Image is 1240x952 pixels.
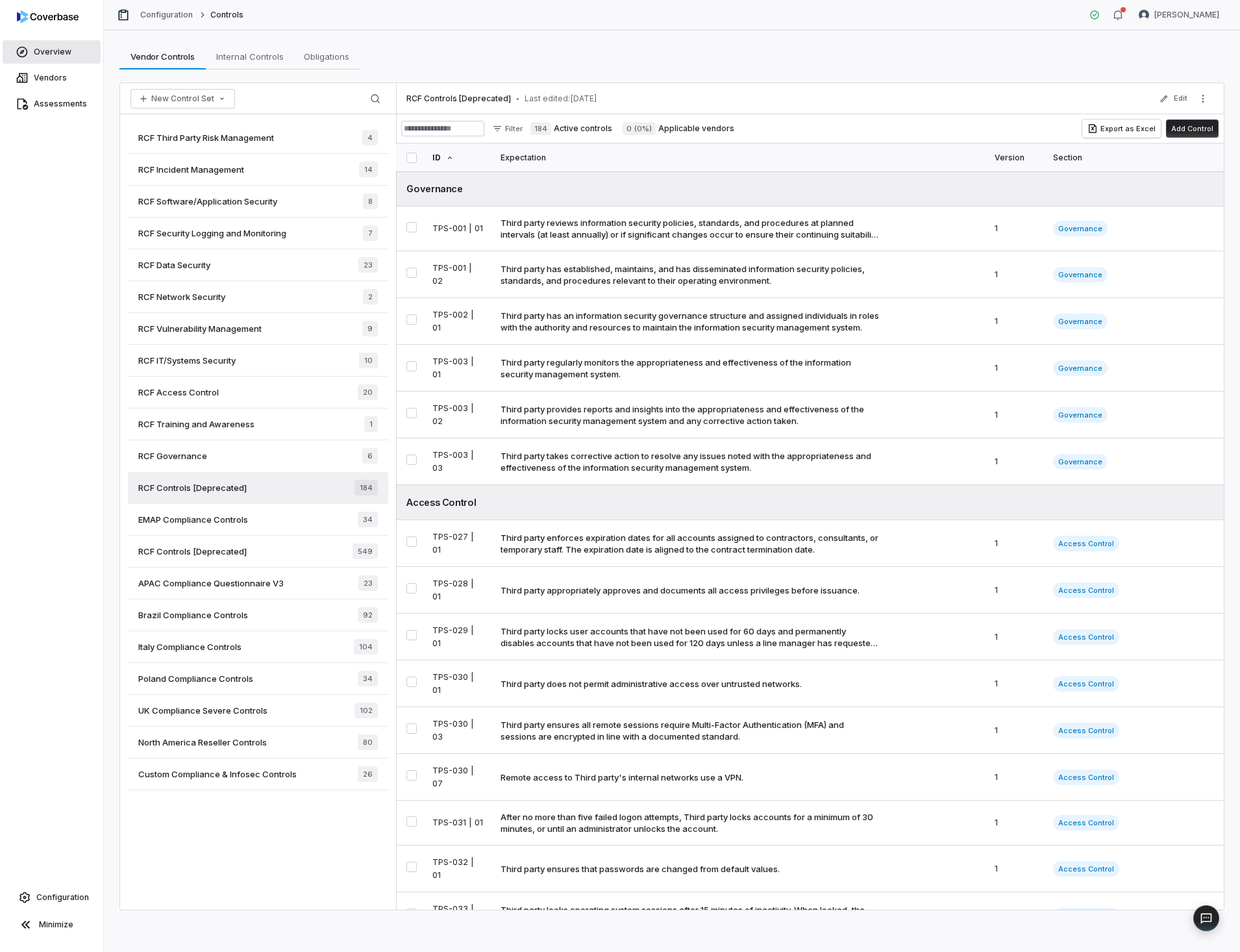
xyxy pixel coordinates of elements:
div: Third party ensures that passwords are changed from default values. [501,863,780,875]
div: ID [432,144,484,171]
a: Vendors [3,66,101,90]
span: Brazil Compliance Controls [138,609,248,621]
button: Select TPS-028 | 01 control [406,583,417,594]
a: RCF Controls [Deprecated]184 [128,472,388,504]
span: Configuration [36,892,89,903]
a: Italy Compliance Controls104 [128,631,388,663]
span: RCF Controls [Deprecated] [138,545,247,557]
td: TPS-032 | 01 [425,846,492,892]
span: UK Compliance Severe Controls [138,705,267,716]
div: Third party regularly monitors the appropriateness and effectiveness of the information security ... [501,357,880,380]
span: Overview [34,47,71,57]
td: 1 [987,614,1045,660]
span: • [516,94,519,103]
button: New Control Set [130,89,235,108]
span: [PERSON_NAME] [1154,10,1219,20]
span: 34 [358,512,378,527]
div: Access Control [406,495,1213,509]
td: 1 [987,392,1045,438]
button: Select TPS-029 | 01 control [406,630,417,640]
button: Select TPS-001 | 01 control [406,222,417,232]
span: Last edited: [DATE] [525,94,597,104]
td: TPS-031 | 01 [425,801,492,846]
td: 1 [987,520,1045,567]
span: 184 [354,480,378,495]
span: Vendor Controls [125,48,200,65]
span: North America Reseller Controls [138,736,267,748]
button: Select TPS-003 | 03 control [406,455,417,465]
span: Governance [1053,314,1108,329]
span: RCF Training and Awareness [138,418,254,430]
span: 7 [363,225,378,241]
span: 80 [358,734,378,750]
button: Edit [1156,87,1191,110]
div: Section [1053,144,1213,171]
span: RCF Data Security [138,259,210,271]
div: Remote access to Third party's internal networks use a VPN. [501,771,743,783]
div: Third party reviews information security policies, standards, and procedures at planned intervals... [501,217,880,240]
span: Access Control [1053,676,1119,692]
td: 1 [987,251,1045,298]
td: TPS-001 | 01 [425,207,492,251]
td: 1 [987,801,1045,846]
div: Third party locks operating system sessions after 15 minutes of inactivity. When locked, the disp... [501,904,880,927]
div: Third party has established, maintains, and has disseminated information security policies, stand... [501,263,880,286]
td: 1 [987,298,1045,345]
div: Third party does not permit administrative access over untrusted networks. [501,678,802,690]
span: 92 [358,607,378,623]
span: Internal Controls [211,48,289,65]
div: After no more than five failed logon attempts, Third party locks accounts for a minimum of 30 min... [501,811,880,834]
span: 26 [358,766,378,782]
a: North America Reseller Controls80 [128,727,388,758]
span: RCF Controls [Deprecated] [406,94,511,104]
td: TPS-003 | 02 [425,392,492,438]
a: RCF Training and Awareness1 [128,408,388,440]
span: Access Control [1053,770,1119,785]
span: RCF Network Security [138,291,225,303]
span: 23 [358,257,378,273]
a: Overview [3,40,101,64]
span: 2 [363,289,378,305]
div: Third party ensures all remote sessions require Multi-Factor Authentication (MFA) and sessions ar... [501,719,880,742]
span: Access Control [1053,723,1119,738]
span: Vendors [34,73,67,83]
button: Select TPS-031 | 01 control [406,816,417,827]
span: RCF Controls [Deprecated] [138,482,247,494]
a: RCF Third Party Risk Management4 [128,122,388,154]
button: Select TPS-030 | 01 control [406,677,417,687]
a: EMAP Compliance Controls34 [128,504,388,536]
span: 14 [359,162,378,177]
button: Export as Excel [1082,119,1161,138]
td: 1 [987,567,1045,614]
span: RCF Incident Management [138,164,244,175]
span: 6 [362,448,378,464]
td: TPS-001 | 02 [425,251,492,298]
button: Select TPS-003 | 01 control [406,361,417,371]
div: Third party enforces expiration dates for all accounts assigned to contractors, consultants, or t... [501,532,880,555]
label: Active controls [530,122,612,135]
a: Configuration [5,886,98,909]
span: Italy Compliance Controls [138,641,242,653]
span: RCF Software/Application Security [138,195,277,207]
span: APAC Compliance Questionnaire V3 [138,577,284,589]
span: Access Control [1053,815,1119,831]
td: 1 [987,892,1045,939]
span: 23 [358,575,378,591]
span: Governance [1053,221,1108,236]
span: 102 [354,703,378,718]
span: 184 [530,122,551,135]
span: Governance [1053,360,1108,376]
span: Access Control [1053,582,1119,598]
td: 1 [987,846,1045,892]
td: 1 [987,207,1045,251]
button: Add Control [1166,119,1219,138]
button: Select TPS-001 | 02 control [406,268,417,278]
button: Filter [487,121,528,136]
span: 10 [359,353,378,368]
a: RCF Data Security23 [128,249,388,281]
button: More actions [1193,89,1213,108]
div: Version [995,144,1037,171]
span: Obligations [299,48,354,65]
button: Verity Billson avatar[PERSON_NAME] [1131,5,1227,25]
span: 9 [362,321,378,336]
